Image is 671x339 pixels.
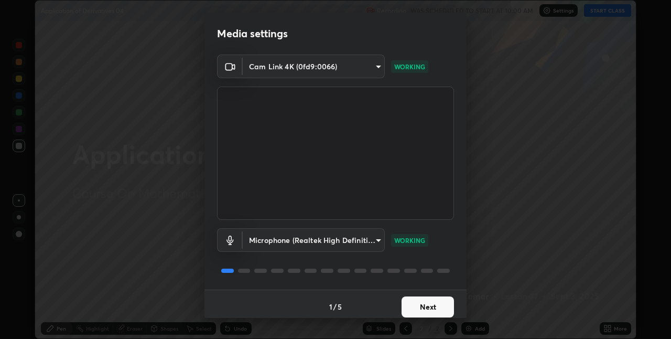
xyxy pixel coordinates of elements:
h4: 1 [329,301,332,312]
div: Cam Link 4K (0fd9:0066) [243,228,385,252]
h4: 5 [338,301,342,312]
h2: Media settings [217,27,288,40]
p: WORKING [394,236,425,245]
h4: / [333,301,337,312]
div: Cam Link 4K (0fd9:0066) [243,55,385,78]
p: WORKING [394,62,425,71]
button: Next [402,296,454,317]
